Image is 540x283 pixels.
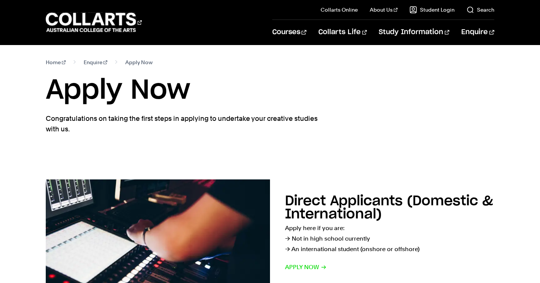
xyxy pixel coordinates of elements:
a: Student Login [409,6,454,14]
a: Collarts Online [321,6,358,14]
a: Search [466,6,494,14]
h1: Apply Now [46,74,494,107]
a: Home [46,57,66,68]
span: Apply Now [125,57,153,68]
a: Study Information [379,20,449,45]
span: Apply now [285,262,327,272]
p: Apply here if you are: → Not in high school currently → An international student (onshore or offs... [285,223,494,254]
a: Collarts Life [318,20,367,45]
p: Congratulations on taking the first steps in applying to undertake your creative studies with us. [46,113,319,134]
div: Go to homepage [46,12,142,33]
a: Enquire [84,57,107,68]
a: Enquire [461,20,494,45]
a: Courses [272,20,306,45]
a: About Us [370,6,397,14]
h2: Direct Applicants (Domestic & International) [285,194,493,221]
